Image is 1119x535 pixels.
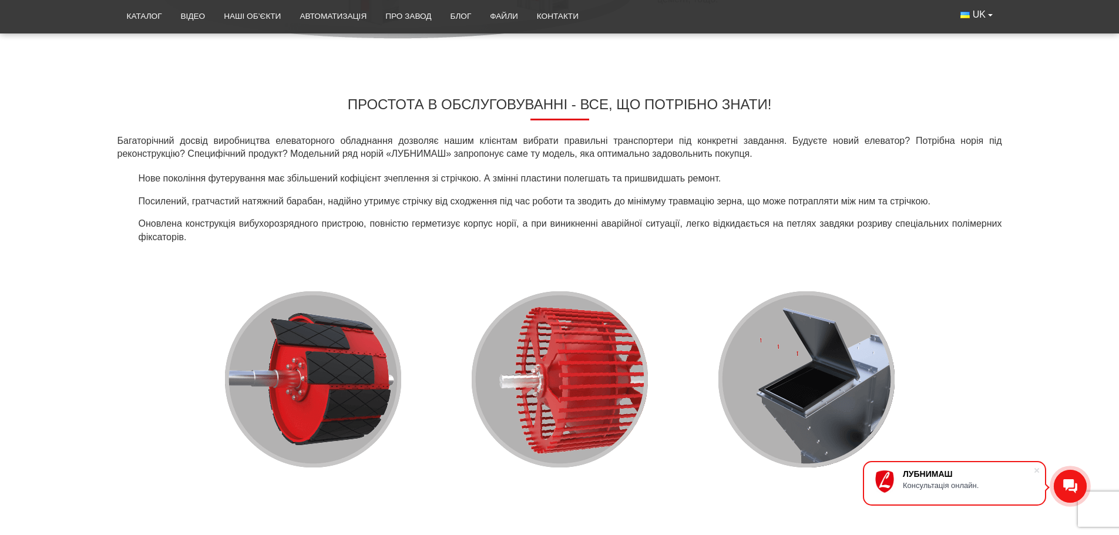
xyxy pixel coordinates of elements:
[119,253,1000,506] img: норія зернова ціна
[214,4,290,29] a: Наші об’єкти
[951,4,1002,26] button: UK
[117,4,172,29] a: Каталог
[903,481,1033,490] div: Консультація онлайн.
[134,217,1002,244] li: Оновлена конструкція вибухорозрядного пристрою, повністю герметизує корпус норії, а при виникненн...
[480,4,527,29] a: Файли
[960,12,970,18] img: Українська
[903,469,1033,479] div: ЛУБНИМАШ
[172,4,215,29] a: Відео
[134,172,1002,185] li: Нове покоління футерування має збільшений кофіцієнт зчеплення зі стрічкою. А змінні пластини поле...
[134,195,1002,208] li: Посилений, гратчастий натяжний барабан, надійно утримує стрічку від сходження під час роботи та з...
[527,4,588,29] a: Контакти
[441,4,480,29] a: Блог
[290,4,376,29] a: Автоматизація
[973,8,986,21] span: UK
[117,134,1002,161] p: Багаторічний досвід виробництва елеваторного обладнання дозволяє нашим клієнтам вибрати правильні...
[376,4,441,29] a: Про завод
[117,96,1002,120] h3: Простота в обслуговуванні - все, що потрібно знати!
